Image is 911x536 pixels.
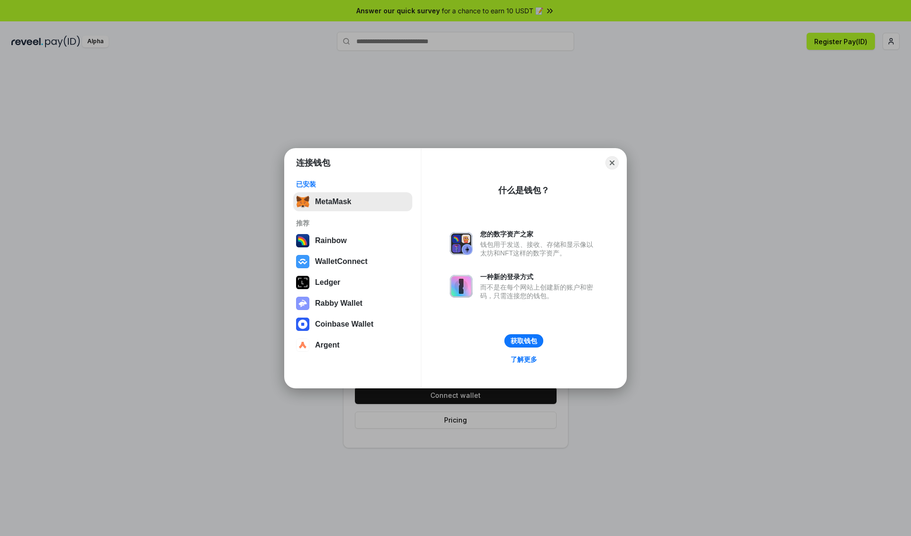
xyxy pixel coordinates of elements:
[505,353,543,366] a: 了解更多
[315,341,340,349] div: Argent
[296,219,409,227] div: 推荐
[605,156,619,169] button: Close
[293,192,412,211] button: MetaMask
[293,315,412,334] button: Coinbase Wallet
[498,185,549,196] div: 什么是钱包？
[511,337,537,345] div: 获取钱包
[296,195,309,208] img: svg+xml,%3Csvg%20fill%3D%22none%22%20height%3D%2233%22%20viewBox%3D%220%200%2035%2033%22%20width%...
[296,180,409,188] div: 已安装
[293,273,412,292] button: Ledger
[296,255,309,268] img: svg+xml,%3Csvg%20width%3D%2228%22%20height%3D%2228%22%20viewBox%3D%220%200%2028%2028%22%20fill%3D...
[296,276,309,289] img: svg+xml,%3Csvg%20xmlns%3D%22http%3A%2F%2Fwww.w3.org%2F2000%2Fsvg%22%20width%3D%2228%22%20height%3...
[315,197,351,206] div: MetaMask
[296,234,309,247] img: svg+xml,%3Csvg%20width%3D%22120%22%20height%3D%22120%22%20viewBox%3D%220%200%20120%20120%22%20fil...
[296,318,309,331] img: svg+xml,%3Csvg%20width%3D%2228%22%20height%3D%2228%22%20viewBox%3D%220%200%2028%2028%22%20fill%3D...
[450,232,473,255] img: svg+xml,%3Csvg%20xmlns%3D%22http%3A%2F%2Fwww.w3.org%2F2000%2Fsvg%22%20fill%3D%22none%22%20viewBox...
[315,257,368,266] div: WalletConnect
[480,230,598,238] div: 您的数字资产之家
[293,294,412,313] button: Rabby Wallet
[480,273,598,281] div: 一种新的登录方式
[296,157,330,169] h1: 连接钱包
[315,299,363,308] div: Rabby Wallet
[450,275,473,298] img: svg+xml,%3Csvg%20xmlns%3D%22http%3A%2F%2Fwww.w3.org%2F2000%2Fsvg%22%20fill%3D%22none%22%20viewBox...
[293,252,412,271] button: WalletConnect
[315,278,340,287] div: Ledger
[511,355,537,364] div: 了解更多
[293,231,412,250] button: Rainbow
[296,339,309,352] img: svg+xml,%3Csvg%20width%3D%2228%22%20height%3D%2228%22%20viewBox%3D%220%200%2028%2028%22%20fill%3D...
[480,240,598,257] div: 钱包用于发送、接收、存储和显示像以太坊和NFT这样的数字资产。
[315,236,347,245] div: Rainbow
[315,320,373,329] div: Coinbase Wallet
[293,336,412,355] button: Argent
[504,334,543,348] button: 获取钱包
[480,283,598,300] div: 而不是在每个网站上创建新的账户和密码，只需连接您的钱包。
[296,297,309,310] img: svg+xml,%3Csvg%20xmlns%3D%22http%3A%2F%2Fwww.w3.org%2F2000%2Fsvg%22%20fill%3D%22none%22%20viewBox...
